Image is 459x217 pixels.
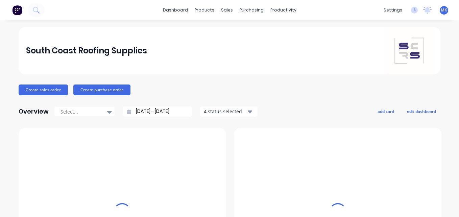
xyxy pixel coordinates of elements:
[403,107,440,116] button: edit dashboard
[441,7,447,13] span: MK
[373,107,398,116] button: add card
[19,85,68,95] button: Create sales order
[160,5,191,15] a: dashboard
[26,44,147,57] div: South Coast Roofing Supplies
[12,5,22,15] img: Factory
[200,106,258,117] button: 4 status selected
[19,105,49,118] div: Overview
[267,5,300,15] div: productivity
[386,27,433,74] img: South Coast Roofing Supplies
[73,85,130,95] button: Create purchase order
[236,5,267,15] div: purchasing
[218,5,236,15] div: sales
[191,5,218,15] div: products
[204,108,246,115] div: 4 status selected
[380,5,406,15] div: settings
